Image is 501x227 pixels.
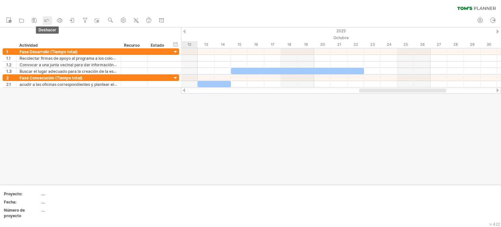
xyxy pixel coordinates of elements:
font: .... [41,208,45,213]
font: 24 [387,42,391,47]
font: 13 [204,42,208,47]
div: Miércoles, 22 de octubre de 2025 [347,41,364,48]
div: Domingo, 12 de octubre de 2025 [181,41,198,48]
font: Proyecto: [4,191,23,196]
div: Martes, 28 de octubre de 2025 [447,41,464,48]
font: deshacer [38,28,56,32]
font: Estado [151,43,164,48]
font: Octubre [333,35,349,40]
font: 18 [287,42,291,47]
font: Buscar el lugar adecuado para la creación de la escuela [20,69,124,74]
font: 21 [337,42,341,47]
font: 28 [453,42,458,47]
font: 1.3 [6,69,12,74]
font: 20 [320,42,325,47]
font: .... [41,200,45,204]
font: 25 [403,42,408,47]
div: Domingo, 26 de octubre de 2025 [414,41,431,48]
div: Domingo, 19 de octubre de 2025 [297,41,314,48]
div: Lunes, 27 de octubre de 2025 [431,41,447,48]
font: 29 [470,42,475,47]
font: Actividad [19,43,38,48]
font: Fase Desarrollo (Tiempo total) [20,49,78,54]
font: 30 [487,42,491,47]
div: Lunes, 20 de octubre de 2025 [314,41,331,48]
font: 12 [188,42,191,47]
div: Sábado, 25 de octubre de 2025 [397,41,414,48]
div: Miércoles, 15 de octubre de 2025 [231,41,248,48]
font: Recurso [124,43,140,48]
font: 1 [6,49,8,54]
font: 17 [271,42,274,47]
div: Viernes, 24 de octubre de 2025 [381,41,397,48]
div: Viernes, 17 de octubre de 2025 [264,41,281,48]
div: Lunes, 13 de octubre de 2025 [198,41,214,48]
div: Sábado, 18 de octubre de 2025 [281,41,297,48]
div: Miércoles, 29 de octubre de 2025 [464,41,480,48]
font: .... [41,191,45,196]
font: Recolectar firmas de apoyo al programa a los colonos [20,56,119,61]
div: Martes, 14 de octubre de 2025 [214,41,231,48]
div: Jueves, 23 de octubre de 2025 [364,41,381,48]
div: Jueves, 30 de octubre de 2025 [480,41,497,48]
font: v 422 [490,222,500,227]
a: deshacer [43,16,52,25]
font: 26 [420,42,425,47]
font: acudir a las oficinas correspondientes y plantear el proyecto [20,82,131,87]
font: 1.1 [6,56,11,61]
font: 27 [437,42,441,47]
font: 15 [237,42,241,47]
font: Número de proyecto [4,208,25,218]
font: 22 [354,42,358,47]
font: 14 [221,42,225,47]
font: 1.2 [6,62,11,67]
font: Fase Consecución (Tiempo total) [20,75,83,80]
font: 2025 [336,28,346,33]
div: Martes, 21 de octubre de 2025 [331,41,347,48]
font: 16 [254,42,258,47]
font: 2 [6,75,9,80]
font: Convocar a una junta vecinal para dar información más precisa del proyecto [20,62,161,67]
font: 23 [370,42,375,47]
font: 2.1 [6,82,11,87]
font: Fecha: [4,200,17,204]
font: 19 [304,42,308,47]
div: Jueves, 16 de octubre de 2025 [248,41,264,48]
